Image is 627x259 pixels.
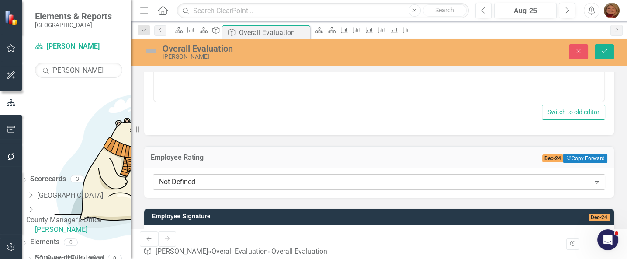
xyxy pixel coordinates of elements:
div: [PERSON_NAME] [163,53,403,60]
p: Thank you for allowing me another rewarding year. I'm proud to be part of such an exceptional org... [2,2,448,13]
div: 3 [70,175,84,183]
a: Scorecards [30,174,66,184]
a: County Manager's Office [26,215,131,225]
span: Dec-24 [589,213,610,221]
span: Search [435,7,454,14]
iframe: Intercom live chat [597,229,618,250]
div: 0 [64,238,78,246]
input: Search ClearPoint... [177,3,468,18]
small: [GEOGRAPHIC_DATA] [35,21,112,28]
img: Not Defined [144,44,158,58]
img: Katherine Haase [604,3,620,18]
h3: Employee Signature [152,213,490,220]
div: » » [143,247,330,257]
a: [GEOGRAPHIC_DATA] [37,191,131,201]
input: Search Below... [35,63,122,78]
a: [PERSON_NAME] [156,247,208,255]
div: Overall Evaluation [239,27,308,38]
a: Elements [30,237,59,247]
div: Overall Evaluation [163,44,403,53]
span: Dec-24 [542,154,563,162]
a: [PERSON_NAME] [35,42,122,52]
div: Overall Evaluation [271,247,327,255]
a: Overall Evaluation [211,247,267,255]
img: ClearPoint Strategy [4,10,20,25]
div: Aug-25 [497,6,554,16]
h3: Employee Rating [151,154,355,161]
button: Search [423,4,467,17]
img: No results found [35,78,297,253]
button: Aug-25 [494,3,557,18]
button: Copy Forward [563,154,607,163]
div: Not Defined [159,177,590,187]
span: Elements & Reports [35,11,112,21]
button: Switch to old editor [542,105,605,120]
a: [PERSON_NAME] [35,225,131,235]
